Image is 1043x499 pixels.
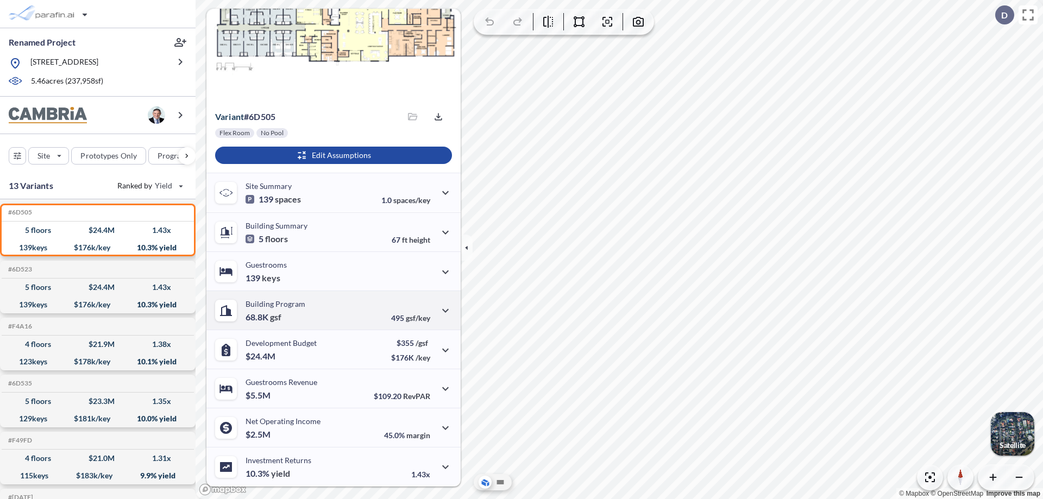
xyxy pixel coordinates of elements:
[215,111,275,122] p: # 6d505
[381,195,430,205] p: 1.0
[9,107,87,124] img: BrandImage
[9,179,53,192] p: 13 Variants
[246,312,281,323] p: 68.8K
[931,490,983,497] a: OpenStreetMap
[392,235,430,244] p: 67
[270,312,281,323] span: gsf
[271,468,290,479] span: yield
[393,195,430,205] span: spaces/key
[246,299,305,308] p: Building Program
[9,36,76,48] p: Renamed Project
[109,177,190,194] button: Ranked by Yield
[28,147,69,165] button: Site
[30,56,98,70] p: [STREET_ADDRESS]
[158,150,188,161] p: Program
[262,273,280,283] span: keys
[275,194,301,205] span: spaces
[265,233,288,244] span: floors
[148,106,165,124] img: user logo
[416,353,430,362] span: /key
[406,431,430,440] span: margin
[411,470,430,479] p: 1.43x
[6,437,32,444] h5: Click to copy the code
[148,147,207,165] button: Program
[246,390,272,401] p: $5.5M
[155,180,173,191] span: Yield
[899,490,929,497] a: Mapbox
[6,209,32,216] h5: Click to copy the code
[37,150,50,161] p: Site
[6,266,32,273] h5: Click to copy the code
[71,147,146,165] button: Prototypes Only
[246,233,288,244] p: 5
[403,391,430,401] span: RevPAR
[416,338,428,348] span: /gsf
[215,111,244,122] span: Variant
[991,412,1034,456] img: Switcher Image
[246,273,280,283] p: 139
[246,429,272,440] p: $2.5M
[219,129,250,137] p: Flex Room
[261,129,284,137] p: No Pool
[199,483,247,496] a: Mapbox homepage
[987,490,1040,497] a: Improve this map
[246,468,290,479] p: 10.3%
[246,377,317,387] p: Guestrooms Revenue
[31,75,103,87] p: 5.46 acres ( 237,958 sf)
[246,456,311,465] p: Investment Returns
[312,150,371,161] p: Edit Assumptions
[1000,441,1026,450] p: Satellite
[494,476,507,489] button: Site Plan
[246,221,307,230] p: Building Summary
[246,194,301,205] p: 139
[6,380,32,387] h5: Click to copy the code
[479,476,492,489] button: Aerial View
[246,351,277,362] p: $24.4M
[406,313,430,323] span: gsf/key
[246,260,287,269] p: Guestrooms
[246,416,321,426] p: Net Operating Income
[402,235,407,244] span: ft
[6,323,32,330] h5: Click to copy the code
[391,313,430,323] p: 495
[1001,10,1008,20] p: D
[80,150,137,161] p: Prototypes Only
[246,338,317,348] p: Development Budget
[991,412,1034,456] button: Switcher ImageSatellite
[246,181,292,191] p: Site Summary
[374,391,430,401] p: $109.20
[384,431,430,440] p: 45.0%
[409,235,430,244] span: height
[215,147,452,164] button: Edit Assumptions
[391,353,430,362] p: $176K
[391,338,430,348] p: $355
